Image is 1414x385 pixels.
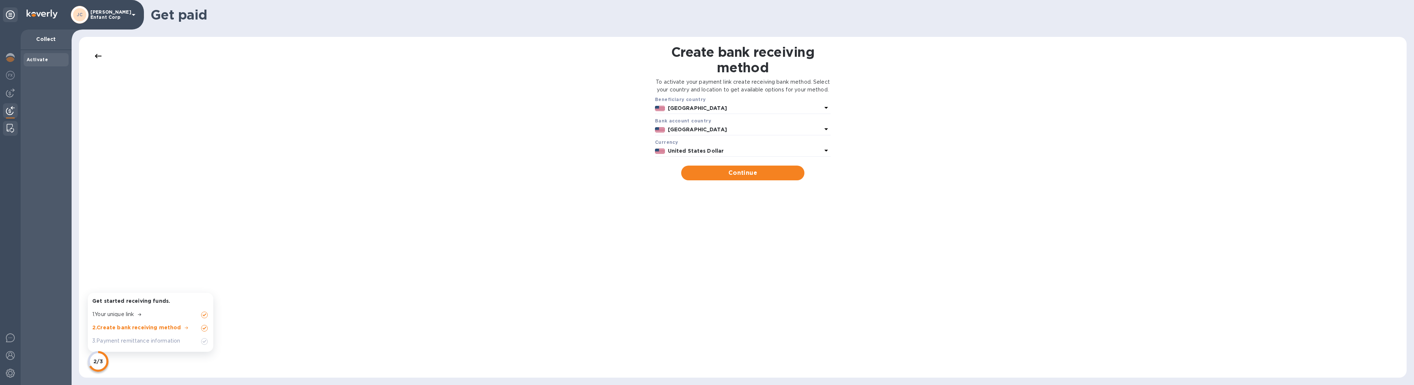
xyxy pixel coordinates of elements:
div: Unpin categories [3,7,18,22]
b: United States Dollar [668,148,724,154]
p: [PERSON_NAME] Enfant Corp [90,10,127,20]
iframe: Chat Widget [1249,89,1414,385]
img: USD [655,149,665,154]
b: Currency [655,139,678,145]
p: 2/3 [93,358,103,365]
img: US [655,127,665,132]
b: [GEOGRAPHIC_DATA] [668,126,727,132]
b: [GEOGRAPHIC_DATA] [668,105,727,111]
span: Continue [687,169,798,177]
b: Bank account cоuntry [655,118,711,124]
p: Get started receiving funds. [92,297,209,305]
b: JC [77,12,83,17]
img: Logo [27,10,58,18]
h1: Get paid [151,7,1402,22]
img: Unchecked [200,337,209,346]
p: To activate your payment link create receiving bank method. Select your country and location to g... [655,78,831,94]
img: US [655,106,665,111]
img: Foreign exchange [6,71,15,80]
img: Unchecked [200,324,209,333]
img: Unchecked [200,311,209,319]
h1: Create bank receiving method [655,44,831,75]
p: 3 . Payment remittance information [92,337,180,345]
p: Collect [27,35,66,43]
button: Continue [681,166,804,180]
b: Beneficiary country [655,97,706,102]
b: Activate [27,57,48,62]
p: 1 . Your unique link [92,311,134,318]
p: 2 . Create bank receiving method [92,324,181,331]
